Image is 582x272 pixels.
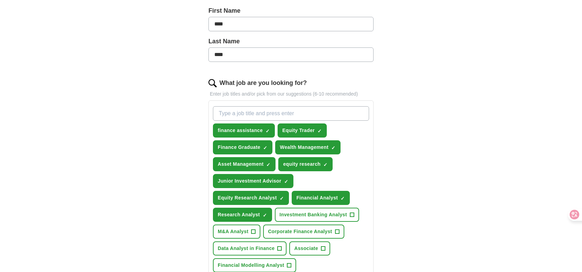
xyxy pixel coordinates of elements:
button: Investment Banking Analyst [275,208,359,222]
p: Enter job titles and/or pick from our suggestions (6-10 recommended) [208,90,374,98]
button: Financial Analyst✓ [292,191,350,205]
button: Data Analyst in Finance [213,241,287,255]
button: Finance Graduate✓ [213,140,272,154]
span: Wealth Management [280,144,328,151]
label: First Name [208,6,374,15]
img: search.png [208,79,217,87]
span: ✓ [266,128,270,134]
span: Finance Graduate [218,144,260,151]
span: Financial Modelling Analyst [218,262,284,269]
span: Equity Research Analyst [218,194,277,202]
span: Junior Investment Advisor [218,177,281,185]
span: Investment Banking Analyst [280,211,347,218]
button: Junior Investment Advisor✓ [213,174,293,188]
button: M&A Analyst [213,225,260,239]
span: Asset Management [218,161,263,168]
span: Data Analyst in Finance [218,245,274,252]
span: M&A Analyst [218,228,248,235]
span: Associate [294,245,318,252]
span: ✓ [266,162,270,167]
input: Type a job title and press enter [213,106,369,121]
span: ✓ [341,196,345,201]
button: Corporate Finance Analyst [263,225,344,239]
button: Asset Management✓ [213,157,276,171]
span: finance assistance [218,127,263,134]
span: equity research [283,161,321,168]
span: Research Analyst [218,211,260,218]
span: ✓ [280,196,284,201]
span: ✓ [263,213,267,218]
label: Last Name [208,37,374,46]
span: ✓ [323,162,327,167]
label: What job are you looking for? [219,78,307,88]
span: Financial Analyst [297,194,338,202]
button: Equity Trader✓ [278,123,327,138]
button: finance assistance✓ [213,123,275,138]
span: Equity Trader [282,127,315,134]
button: equity research✓ [278,157,333,171]
button: Research Analyst✓ [213,208,272,222]
span: ✓ [284,179,288,184]
button: Equity Research Analyst✓ [213,191,289,205]
button: Associate [289,241,330,255]
button: Wealth Management✓ [275,140,341,154]
span: ✓ [331,145,335,151]
span: Corporate Finance Analyst [268,228,332,235]
span: ✓ [317,128,322,134]
span: ✓ [263,145,267,151]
